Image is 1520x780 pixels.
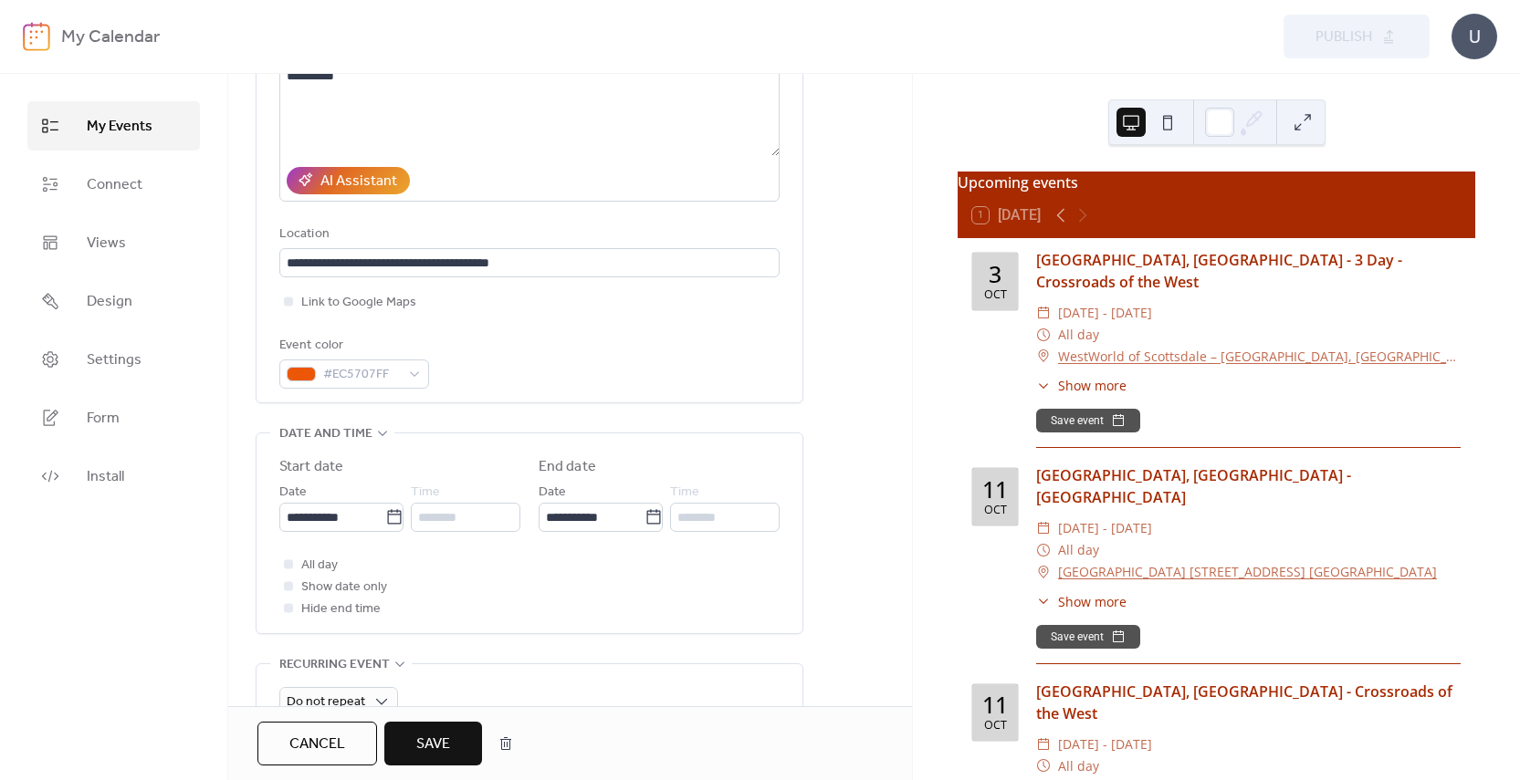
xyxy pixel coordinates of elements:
div: ​ [1036,376,1051,395]
span: All day [301,555,338,577]
a: Design [27,276,200,326]
a: Settings [27,335,200,384]
div: Event color [279,335,425,357]
div: ​ [1036,539,1051,561]
span: #EC5707FF [323,364,400,386]
a: WestWorld of Scottsdale – [GEOGRAPHIC_DATA], [GEOGRAPHIC_DATA], [STREET_ADDRESS] [1058,346,1461,368]
div: U [1452,14,1497,59]
div: [GEOGRAPHIC_DATA], [GEOGRAPHIC_DATA] - Crossroads of the West [1036,681,1461,724]
div: Upcoming events [958,172,1475,193]
span: Settings [87,349,142,371]
span: Design [87,291,132,313]
button: Cancel [257,722,377,765]
a: Form [27,393,200,442]
div: AI Assistant [320,171,397,192]
span: Show date only [301,577,387,598]
span: [DATE] - [DATE] [1058,733,1152,755]
span: Date and time [279,423,372,445]
div: Oct [984,720,1007,732]
div: ​ [1036,733,1051,755]
button: Save event [1036,409,1140,432]
div: 11 [982,478,1008,501]
span: Save [416,733,450,755]
button: ​Show more [1036,592,1127,611]
span: Recurring event [279,654,390,676]
span: Connect [87,174,142,196]
span: Show more [1058,592,1127,611]
span: Date [279,482,307,504]
div: ​ [1036,517,1051,539]
b: My Calendar [61,20,160,55]
span: Time [670,482,699,504]
span: Show more [1058,376,1127,395]
span: Link to Google Maps [301,292,416,314]
span: Form [87,408,120,430]
div: ​ [1036,346,1051,368]
div: Oct [984,289,1007,301]
span: All day [1058,755,1099,777]
a: Connect [27,160,200,209]
div: Location [279,224,776,245]
span: Time [411,482,440,504]
span: Hide end time [301,598,381,620]
a: Views [27,218,200,267]
div: ​ [1036,324,1051,346]
div: Start date [279,456,343,478]
span: Views [87,233,126,255]
div: 11 [982,693,1008,716]
div: ​ [1036,592,1051,611]
button: ​Show more [1036,376,1127,395]
span: Date [539,482,566,504]
div: 3 [989,263,1001,286]
button: AI Assistant [287,167,410,194]
div: ​ [1036,755,1051,777]
button: Save [384,722,482,765]
img: logo [23,22,50,51]
span: [DATE] - [DATE] [1058,517,1152,539]
span: Cancel [289,733,345,755]
a: Install [27,452,200,501]
span: [DATE] - [DATE] [1058,302,1152,324]
span: All day [1058,539,1099,561]
a: My Events [27,101,200,151]
div: Oct [984,504,1007,516]
span: My Events [87,116,152,138]
a: [GEOGRAPHIC_DATA] [STREET_ADDRESS] [GEOGRAPHIC_DATA] [1058,561,1437,583]
span: Do not repeat [287,690,365,714]
div: End date [539,456,596,478]
div: [GEOGRAPHIC_DATA], [GEOGRAPHIC_DATA] - [GEOGRAPHIC_DATA] [1036,464,1461,508]
span: All day [1058,324,1099,346]
div: ​ [1036,302,1051,324]
button: Save event [1036,625,1140,649]
div: ​ [1036,561,1051,583]
div: [GEOGRAPHIC_DATA], [GEOGRAPHIC_DATA] - 3 Day - Crossroads of the West [1036,249,1461,293]
span: Install [87,466,124,488]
